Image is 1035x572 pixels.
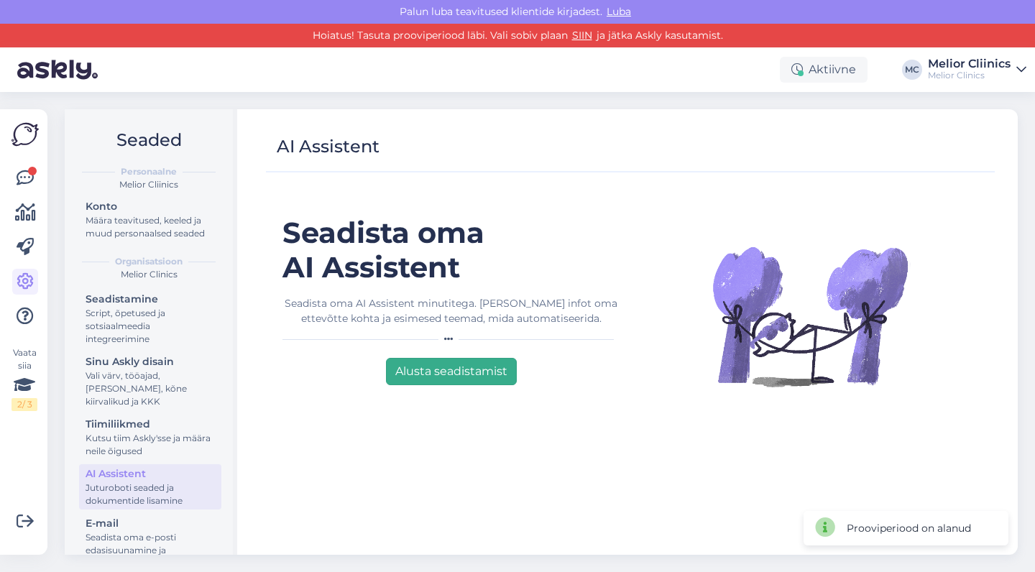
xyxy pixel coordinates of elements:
div: Melior Clinics [76,268,221,281]
div: Konto [86,199,215,214]
div: Melior Cliinics [928,58,1011,70]
div: Prooviperiood on alanud [847,521,971,536]
div: Melior Cliinics [76,178,221,191]
div: Seadista oma AI Assistent minutitega. [PERSON_NAME] infot oma ettevõtte kohta ja esimesed teemad,... [282,296,620,326]
div: E-mail [86,516,215,531]
a: Sinu Askly disainVali värv, tööajad, [PERSON_NAME], kõne kiirvalikud ja KKK [79,352,221,410]
div: Sinu Askly disain [86,354,215,369]
button: Alusta seadistamist [386,358,517,385]
a: E-mailSeadista oma e-posti edasisuunamine ja [PERSON_NAME] [79,514,221,572]
div: 2 / 3 [11,398,37,411]
a: Melior CliinicsMelior Clinics [928,58,1026,81]
img: Askly Logo [11,121,39,148]
div: Vali värv, tööajad, [PERSON_NAME], kõne kiirvalikud ja KKK [86,369,215,408]
div: MC [902,60,922,80]
a: TiimiliikmedKutsu tiim Askly'sse ja määra neile õigused [79,415,221,460]
h2: Seaded [76,126,221,154]
a: AI AssistentJuturoboti seaded ja dokumentide lisamine [79,464,221,509]
a: SIIN [568,29,597,42]
a: SeadistamineScript, õpetused ja sotsiaalmeedia integreerimine [79,290,221,348]
div: Aktiivne [780,57,868,83]
a: KontoMäära teavitused, keeled ja muud personaalsed seaded [79,197,221,242]
div: Seadista oma e-posti edasisuunamine ja [PERSON_NAME] [86,531,215,570]
div: AI Assistent [86,466,215,481]
div: Melior Clinics [928,70,1011,81]
div: Kutsu tiim Askly'sse ja määra neile õigused [86,432,215,458]
div: Script, õpetused ja sotsiaalmeedia integreerimine [86,307,215,346]
div: Vaata siia [11,346,37,411]
div: Määra teavitused, keeled ja muud personaalsed seaded [86,214,215,240]
b: Organisatsioon [115,255,183,268]
div: Juturoboti seaded ja dokumentide lisamine [86,481,215,507]
div: Seadistamine [86,292,215,307]
img: Illustration [709,216,911,417]
span: Luba [602,5,635,18]
b: Personaalne [121,165,177,178]
h1: Seadista oma AI Assistent [282,216,620,285]
div: Tiimiliikmed [86,417,215,432]
div: AI Assistent [277,133,379,160]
